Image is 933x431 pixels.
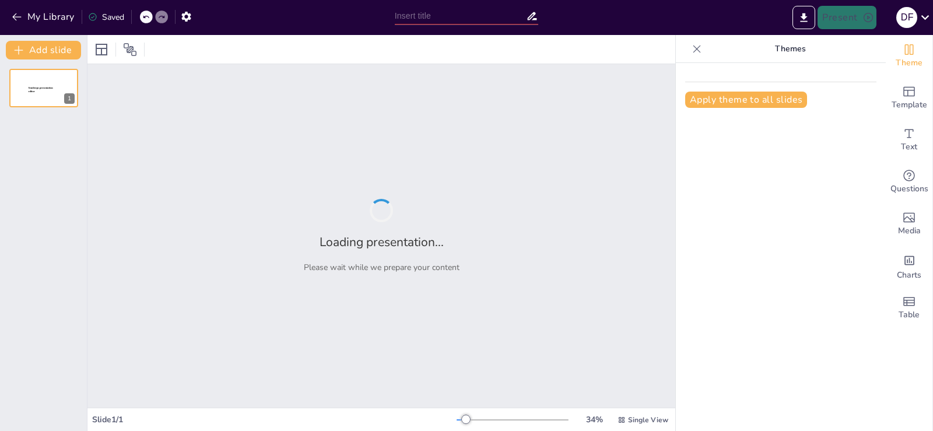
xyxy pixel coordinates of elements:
span: Table [899,309,920,321]
div: 34 % [580,414,608,425]
div: 1 [64,93,75,104]
span: Media [898,225,921,237]
div: Get real-time input from your audience [886,161,932,203]
div: Layout [92,40,111,59]
span: Position [123,43,137,57]
p: Themes [706,35,874,63]
div: Saved [88,12,124,23]
span: Text [901,141,917,153]
p: Please wait while we prepare your content [304,262,460,273]
span: Sendsteps presentation editor [29,87,53,93]
div: Add charts and graphs [886,245,932,287]
h2: Loading presentation... [320,234,444,250]
span: Charts [897,269,921,282]
button: Export to PowerPoint [792,6,815,29]
button: d f [896,6,917,29]
input: Insert title [395,8,527,24]
button: My Library [9,8,79,26]
span: Template [892,99,927,111]
div: Add images, graphics, shapes or video [886,203,932,245]
div: 1 [9,69,78,107]
button: Add slide [6,41,81,59]
div: Add a table [886,287,932,329]
button: Apply theme to all slides [685,92,807,108]
div: Slide 1 / 1 [92,414,457,425]
div: Add ready made slides [886,77,932,119]
div: d f [896,7,917,28]
button: Present [818,6,876,29]
div: Change the overall theme [886,35,932,77]
span: Single View [628,415,668,425]
span: Theme [896,57,923,69]
span: Questions [890,183,928,195]
div: Add text boxes [886,119,932,161]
